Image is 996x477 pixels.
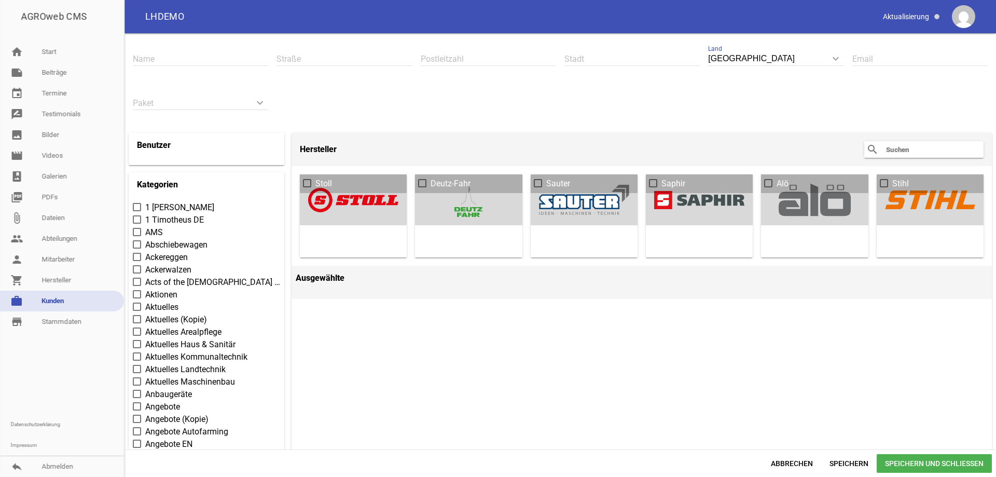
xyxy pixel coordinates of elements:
i: rate_review [10,108,23,120]
label: Aktionen [133,289,280,301]
i: person [10,253,23,266]
span: Speichern und Schließen [877,454,992,473]
label: Angebote (Kopie) [133,413,280,426]
span: LHDEMO [145,12,184,21]
span: Saphir [661,178,685,190]
span: Aktuelles Kommunaltechnik [145,351,247,363]
span: Aktuelles Maschinenbau [145,376,235,388]
h4: Benutzer [137,137,171,154]
h4: Ausgewählte [296,270,988,287]
label: Aktuelles Landtechnik [133,363,280,376]
label: Aktuelles (Kopie) [133,314,280,326]
span: Ackerwalzen [145,264,191,276]
i: keyboard_arrow_down [827,50,844,67]
span: Angebote (Kopie) [145,413,209,426]
span: AMS [145,226,163,239]
i: attach_file [10,212,23,224]
i: reply [10,460,23,473]
i: picture_as_pdf [10,191,23,203]
span: Aktuelles (Kopie) [145,314,207,326]
label: Angebote EN [133,438,280,451]
i: shopping_cart [10,274,23,287]
span: 1 Timotheus DE [145,214,204,226]
label: 1 Samuel DE [133,201,280,214]
i: photo_album [10,170,23,183]
label: Aktuelles Kommunaltechnik [133,351,280,363]
span: 1 [PERSON_NAME] [145,201,214,214]
span: Abbrechen [763,454,821,473]
label: Aktuelles Maschinenbau [133,376,280,388]
i: movie [10,149,23,162]
label: Anbaugeräte [133,388,280,401]
input: Suchen [885,143,968,156]
span: Abschiebewagen [145,239,208,251]
span: Aktuelles Haus & Sanitär [145,338,236,351]
span: Aktionen [145,289,177,301]
i: work [10,295,23,307]
label: Abschiebewagen [133,239,280,251]
label: Aktuelles Haus & Sanitär [133,338,280,351]
span: Ackereggen [145,251,188,264]
label: Angebote [133,401,280,413]
label: Angebote Autofarming [133,426,280,438]
i: note [10,66,23,79]
span: Aktuelles Landtechnik [145,363,226,376]
span: Angebote [145,401,180,413]
label: Ackerwalzen [133,264,280,276]
i: event [10,87,23,100]
span: Stihl [892,178,909,190]
span: Deutz-Fahr [431,178,471,190]
span: Alö [777,178,789,190]
span: Acts of the [DEMOGRAPHIC_DATA] EN [145,276,280,289]
label: 1 Timotheus DE [133,214,280,226]
h4: Kategorien [137,176,178,193]
span: Aktuelles [145,301,178,314]
label: Aktuelles Arealpflege [133,326,280,338]
span: Angebote EN [145,438,192,451]
h4: Hersteller [300,141,337,158]
span: Sauter [546,178,570,190]
span: Anbaugeräte [145,388,192,401]
label: Ackereggen [133,251,280,264]
i: people [10,233,23,245]
i: keyboard_arrow_down [252,94,268,111]
label: Acts of the Apostles EN [133,276,280,289]
span: Speichern [821,454,877,473]
i: search [866,143,879,156]
i: home [10,46,23,58]
span: Angebote Autofarming [145,426,228,438]
i: image [10,129,23,141]
span: Aktuelles Arealpflege [145,326,222,338]
label: Aktuelles [133,301,280,314]
i: store_mall_directory [10,316,23,328]
label: AMS [133,226,280,239]
span: Stoll [315,178,332,190]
